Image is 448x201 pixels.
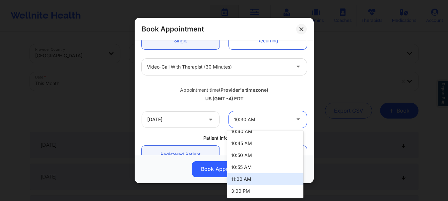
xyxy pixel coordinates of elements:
[234,111,290,128] div: 10:30 AM
[227,185,303,197] div: 3:00 PM
[219,87,268,93] b: (Provider's timezone)
[227,173,303,185] div: 11:00 AM
[142,111,220,128] input: MM/DD/YYYY
[192,161,256,177] button: Book Appointment
[227,126,303,137] div: 10:40 AM
[137,135,311,141] div: Patient information:
[229,32,307,49] a: Recurring
[147,59,290,75] div: Video-Call with Therapist (30 minutes)
[227,137,303,149] div: 10:45 AM
[142,25,204,33] h2: Book Appointment
[142,32,220,49] a: Single
[229,146,307,163] a: Not Registered Patient
[227,161,303,173] div: 10:55 AM
[227,149,303,161] div: 10:50 AM
[142,95,307,102] div: US (GMT -4) EDT
[142,146,220,163] a: Registered Patient
[142,87,307,93] div: Appointment time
